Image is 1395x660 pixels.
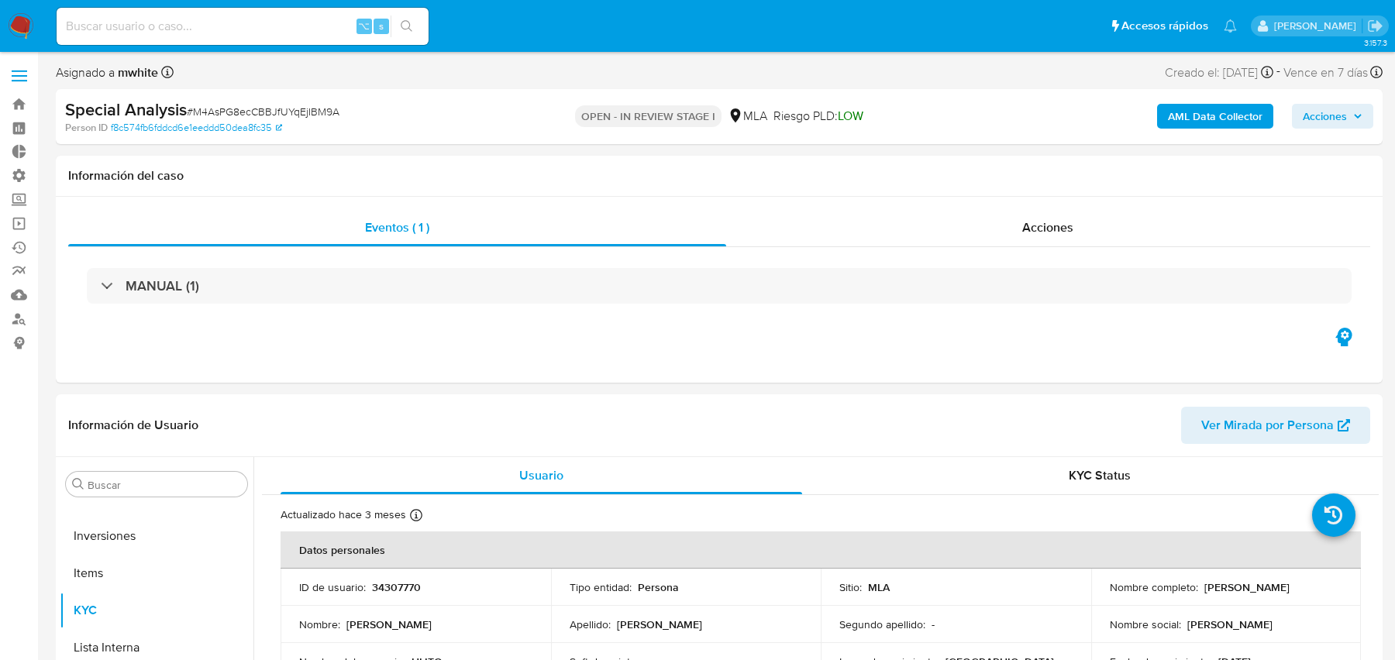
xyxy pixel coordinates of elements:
[346,617,432,631] p: [PERSON_NAME]
[281,531,1361,569] th: Datos personales
[1201,407,1334,444] span: Ver Mirada por Persona
[56,64,158,81] span: Asignado a
[60,517,253,555] button: Inversiones
[1204,580,1290,594] p: [PERSON_NAME]
[838,107,863,125] span: LOW
[60,592,253,629] button: KYC
[391,15,422,37] button: search-icon
[839,580,862,594] p: Sitio :
[68,418,198,433] h1: Información de Usuario
[65,97,187,122] b: Special Analysis
[1274,19,1362,33] p: juan.calo@mercadolibre.com
[57,16,429,36] input: Buscar usuario o caso...
[281,507,406,522] p: Actualizado hace 3 meses
[68,168,1370,184] h1: Información del caso
[1187,617,1273,631] p: [PERSON_NAME]
[65,121,108,135] b: Person ID
[570,617,611,631] p: Apellido :
[365,218,429,236] span: Eventos ( 1 )
[187,104,339,119] span: # M4AsPG8ecCBBJfUYqEjIBM9A
[379,19,384,33] span: s
[773,108,863,125] span: Riesgo PLD:
[1022,218,1073,236] span: Acciones
[617,617,702,631] p: [PERSON_NAME]
[72,478,84,490] button: Buscar
[111,121,282,135] a: f8c574fb6fddcd6e1eeddd50dea8fc35
[1283,64,1368,81] span: Vence en 7 días
[1121,18,1208,34] span: Accesos rápidos
[1181,407,1370,444] button: Ver Mirada por Persona
[1165,62,1273,83] div: Creado el: [DATE]
[1303,104,1347,129] span: Acciones
[839,617,925,631] p: Segundo apellido :
[1110,580,1198,594] p: Nombre completo :
[88,478,241,492] input: Buscar
[638,580,679,594] p: Persona
[868,580,890,594] p: MLA
[519,466,563,484] span: Usuario
[1069,466,1131,484] span: KYC Status
[1224,19,1237,33] a: Notificaciones
[932,617,935,631] p: -
[299,580,366,594] p: ID de usuario :
[1168,104,1262,129] b: AML Data Collector
[728,108,767,125] div: MLA
[575,105,722,127] p: OPEN - IN REVIEW STAGE I
[126,277,199,294] h3: MANUAL (1)
[1110,617,1181,631] p: Nombre social :
[87,268,1352,304] div: MANUAL (1)
[60,555,253,592] button: Items
[372,580,421,594] p: 34307770
[1157,104,1273,129] button: AML Data Collector
[570,580,632,594] p: Tipo entidad :
[115,64,158,81] b: mwhite
[299,617,340,631] p: Nombre :
[1292,104,1373,129] button: Acciones
[1367,18,1383,34] a: Salir
[1276,62,1280,83] span: -
[358,19,370,33] span: ⌥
